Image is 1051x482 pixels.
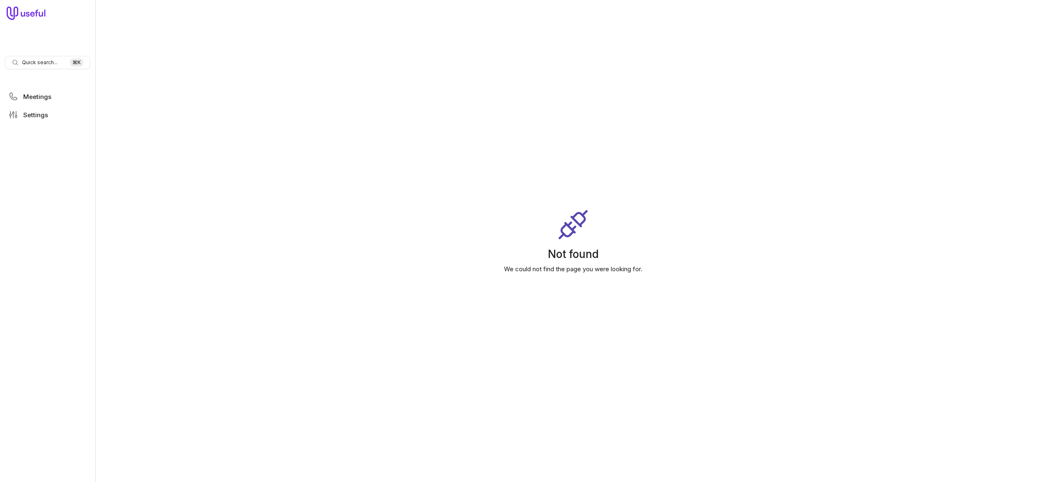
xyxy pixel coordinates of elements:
[5,89,90,104] a: Meetings
[95,264,1051,274] p: We could not find the page you were looking for.
[23,112,48,118] span: Settings
[23,94,51,100] span: Meetings
[95,248,1051,261] h1: Not found
[22,59,58,66] span: Quick search...
[5,107,90,122] a: Settings
[70,58,83,67] kbd: ⌘ K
